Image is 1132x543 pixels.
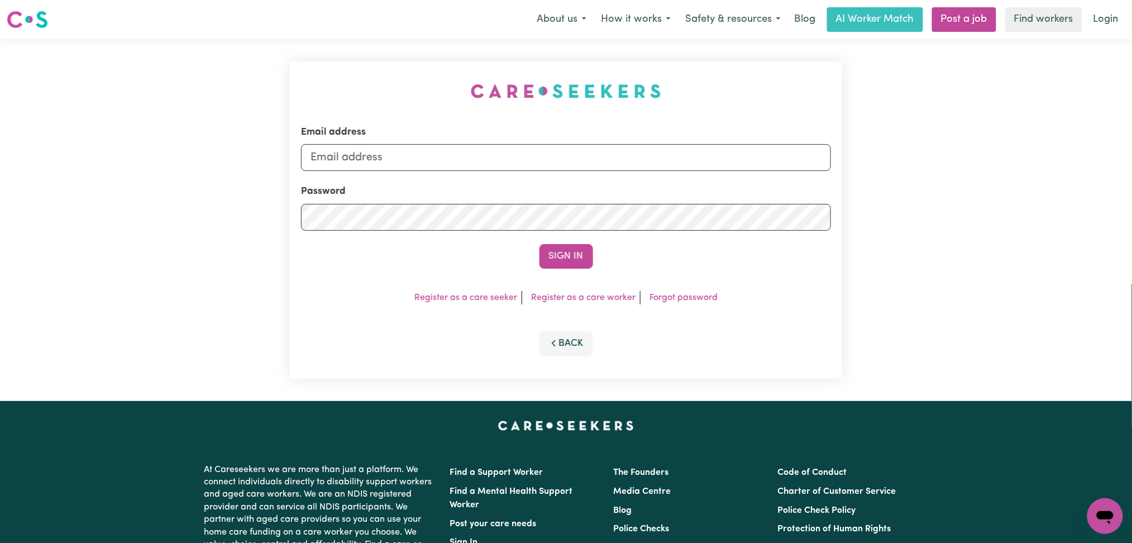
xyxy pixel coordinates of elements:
[614,468,669,477] a: The Founders
[827,7,923,32] a: AI Worker Match
[301,144,832,171] input: Email address
[932,7,996,32] a: Post a job
[1087,7,1125,32] a: Login
[539,244,593,269] button: Sign In
[777,525,891,534] a: Protection of Human Rights
[529,8,594,31] button: About us
[1087,498,1123,534] iframe: Button to launch messaging window
[614,525,670,534] a: Police Checks
[777,468,847,477] a: Code of Conduct
[301,184,346,199] label: Password
[498,421,634,430] a: Careseekers home page
[614,506,632,515] a: Blog
[777,487,896,496] a: Charter of Customer Service
[594,8,678,31] button: How it works
[7,9,48,30] img: Careseekers logo
[678,8,788,31] button: Safety & resources
[7,7,48,32] a: Careseekers logo
[450,520,537,528] a: Post your care needs
[301,125,366,140] label: Email address
[1005,7,1082,32] a: Find workers
[450,468,543,477] a: Find a Support Worker
[450,487,573,509] a: Find a Mental Health Support Worker
[531,293,636,302] a: Register as a care worker
[539,331,593,356] button: Back
[614,487,671,496] a: Media Centre
[788,7,823,32] a: Blog
[777,506,856,515] a: Police Check Policy
[649,293,718,302] a: Forgot password
[414,293,517,302] a: Register as a care seeker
